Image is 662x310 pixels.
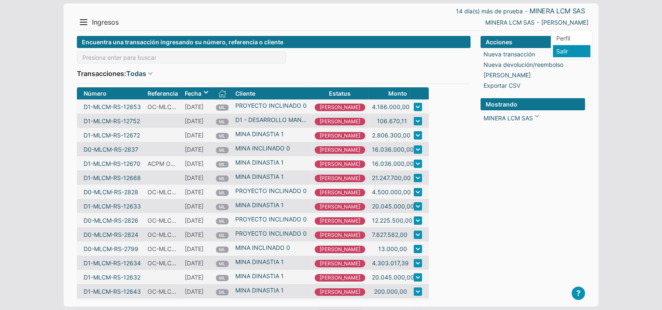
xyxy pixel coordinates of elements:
button: Menu [77,15,90,29]
span: MINERA LCM SAS [216,261,229,267]
i: [PERSON_NAME] [315,203,365,211]
span: MINERA LCM SAS [216,161,229,168]
td: [DATE] [181,99,213,114]
a: 14 día(s) más de prueba [456,7,523,15]
td: OC-MLCM-D0-0986 [144,185,181,199]
a: 16.036.000,00 [372,145,414,154]
td: [DATE] [181,142,213,156]
td: [DATE] [181,227,213,241]
a: MINA DINASTIA 1 [235,272,308,280]
a: 16.036.000,00 [372,159,414,168]
td: OC-MLCM-D0-0980 [144,241,181,256]
i: [PERSON_NAME] [315,118,365,125]
span: MINERA LCM SAS [216,232,229,239]
a: 200.000,00 [374,287,407,296]
span: Ingresos [92,18,119,27]
div: Mostrando [481,98,585,110]
a: MINERA LCM SAS [530,7,585,15]
a: 13.000,00 [378,244,407,253]
a: MINA INCLINADO 0 [235,243,308,252]
a: D1-MLCM-RS-12672 [84,131,140,140]
td: ACPM OCTUBRE [144,156,181,170]
a: 7.827.582,00 [372,230,407,239]
span: - [537,20,539,25]
a: Nueva transacción [484,50,535,58]
td: [DATE] [181,170,213,185]
li: Salir [553,45,591,57]
a: PROYECTO INCLINADO 0 [235,101,308,110]
span: MINERA LCM SAS [216,204,229,210]
a: MINA DINASTIA 1 [235,201,308,209]
a: MINA INCLINADO 0 [235,144,308,152]
th: Número [77,87,144,99]
a: 4.186.000,00 [372,102,410,111]
td: [DATE] [181,185,213,199]
a: ALEJANDRA RAMIREZ RAMIREZ [541,18,588,27]
div: Acciones [481,36,585,48]
td: [DATE] [181,156,213,170]
i: [PERSON_NAME] [315,132,365,140]
a: 4.500.000,00 [372,188,411,196]
td: OC-MLCM-D1-2427 [144,256,181,270]
i: [PERSON_NAME] [315,231,365,239]
td: [DATE] [181,284,213,298]
a: Exportar CSV [484,81,520,90]
a: D0-MLCM-RS-2837 [84,145,138,154]
a: Nueva devolución/reembolso [484,60,563,69]
a: D1-MLCM-RS-12670 [84,159,140,168]
span: MINERA LCM SAS [216,218,229,224]
a: D1 - DESARROLLO MANTENIMIENTO INCLINADO 1 [235,115,308,124]
i: [PERSON_NAME] [315,260,365,267]
a: Todas [126,69,146,79]
a: D0-MLCM-RS-2826 [84,216,138,225]
input: Presiona enter para buscar [77,51,286,64]
span: - [525,9,527,14]
td: [DATE] [181,213,213,227]
i: [PERSON_NAME] [315,175,365,182]
td: OC-MLCM-D0-0972 [144,99,181,114]
a: MINA DINASTIA 1 [235,257,308,266]
a: D1-MLCM-RS-12668 [84,173,141,182]
th: Cliente [232,87,311,99]
a: MINERA LCM SAS [484,112,541,122]
a: MINA DINASTIA 1 [235,158,308,167]
a: D0-MLCM-RS-2828 [84,188,138,196]
th: Monto [369,87,410,99]
a: 20.045.000,00 [372,273,414,282]
a: 2.806.300,00 [372,131,410,140]
i: [PERSON_NAME] [315,189,365,196]
a: MINA DINASTIA 1 [235,172,308,181]
span: MINERA LCM SAS [216,289,229,295]
i: [PERSON_NAME] [315,274,365,282]
td: OC-MLCM-D0-0982 [144,227,181,241]
span: MINERA LCM SAS [216,190,229,196]
th: Referencia [144,87,181,99]
a: 4.303.017,39 [372,259,409,267]
a: D0-MLCM-RS-2824 [84,230,138,239]
a: 20.045.000,00 [372,202,414,211]
a: MINA DINASTIA 1 [235,286,308,295]
a: D1-MLCM-RS-12752 [84,117,140,125]
a: PROYECTO INCLINADO 0 [235,215,308,224]
a: MINERA LCM SAS [485,18,535,27]
span: MINERA LCM SAS [216,246,229,253]
div: Transacciones: [77,67,471,80]
a: 12.225.500,00 [372,216,412,225]
td: [DATE] [181,270,213,284]
td: [DATE] [181,114,213,128]
a: PROYECTO INCLINADO 0 [235,229,308,238]
i: [PERSON_NAME] [315,146,365,154]
span: MINERA LCM SAS [216,119,229,125]
a: 21.247.700,00 [372,173,411,182]
td: [DATE] [181,256,213,270]
i: [PERSON_NAME] [315,288,365,296]
a: D1-MLCM-RS-12634 [84,259,141,267]
a: [PERSON_NAME] [484,71,531,79]
td: OC-MLCM-D1-2432 [144,284,181,298]
a: D1-MLCM-RS-12633 [84,202,141,211]
a: PROYECTO INCLINADO 0 [235,186,308,195]
i: [PERSON_NAME] [315,104,365,111]
a: D1-MLCM-RS-12643 [84,287,141,296]
a: D1-MLCM-RS-12632 [84,273,140,282]
span: MINERA LCM SAS [216,133,229,139]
